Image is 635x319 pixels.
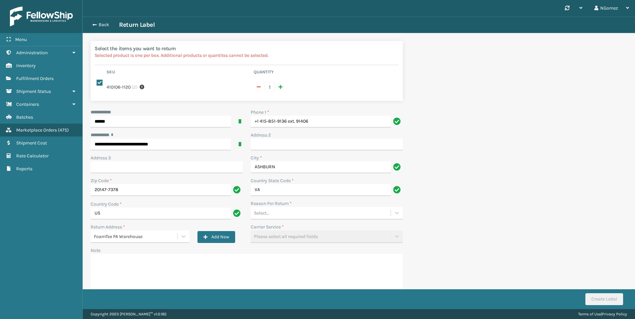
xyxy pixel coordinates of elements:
span: Administration [16,50,48,56]
p: Selected product is one per box. Additional products or quantites cannot be selected. [95,52,399,59]
a: Terms of Use [578,312,601,316]
span: Shipment Status [16,89,51,94]
span: ( 2 ) [132,84,138,91]
label: Reason For Return [251,200,292,207]
h2: Select the items you want to return [95,45,399,52]
button: Back [89,22,119,28]
span: ( 475 ) [58,127,69,133]
label: Address 2 [251,132,271,139]
label: Zip Code [91,177,112,184]
img: logo [10,7,73,26]
span: Containers [16,101,39,107]
label: Phone 1 [251,109,269,116]
div: Select... [254,210,270,217]
span: Batches [16,114,33,120]
div: | [578,309,627,319]
label: City [251,154,262,161]
span: Fulfillment Orders [16,76,54,81]
span: Marketplace Orders [16,127,57,133]
p: Copyright 2023 [PERSON_NAME]™ v 1.0.185 [91,309,167,319]
span: Shipment Cost [16,140,47,146]
label: Carrier Service [251,223,284,230]
label: Return Address [91,223,125,230]
label: Country State Code [251,177,294,184]
h3: Return Label [119,21,155,29]
label: Country Code [91,201,122,208]
span: Menu [15,37,27,42]
a: Privacy Policy [602,312,627,316]
th: Quantity [252,69,399,77]
label: 410106-1120 [106,84,131,91]
div: FoamTex PA Warehouse [94,233,178,240]
label: Address 3 [91,154,111,161]
button: Add New [197,231,235,243]
span: Rate Calculator [16,153,49,159]
span: Reports [16,166,32,172]
span: Inventory [16,63,36,68]
label: Note [91,248,101,253]
th: Sku [105,69,252,77]
button: Create Label [585,293,623,305]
